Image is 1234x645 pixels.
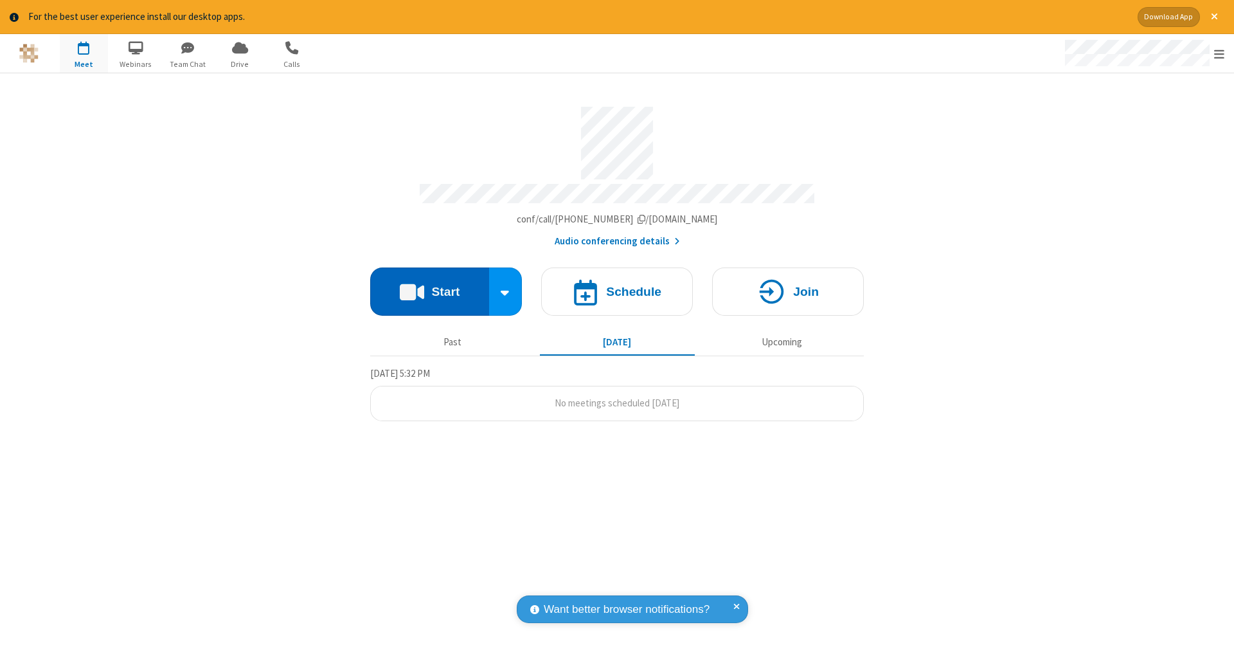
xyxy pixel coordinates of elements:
button: Copy my meeting room linkCopy my meeting room link [517,212,718,227]
img: QA Selenium DO NOT DELETE OR CHANGE [19,44,39,63]
button: Schedule [541,268,693,316]
span: Webinars [112,59,160,70]
button: [DATE] [540,331,695,355]
span: Meet [60,59,108,70]
button: Upcoming [704,331,859,355]
span: Team Chat [164,59,212,70]
span: Want better browser notifications? [544,601,710,618]
div: Open menu [1053,34,1234,73]
section: Today's Meetings [370,366,864,421]
span: Calls [268,59,316,70]
h4: Schedule [606,286,661,298]
h4: Start [431,286,460,298]
button: Logo [4,34,53,73]
button: Join [712,268,864,316]
span: No meetings scheduled [DATE] [555,397,679,409]
div: Start conference options [489,268,523,316]
section: Account details [370,97,864,248]
h4: Join [793,286,819,298]
div: For the best user experience install our desktop apps. [28,10,1128,24]
span: [DATE] 5:32 PM [370,367,430,379]
button: Past [375,331,530,355]
button: Close alert [1204,7,1224,27]
button: Start [370,268,489,316]
button: Download App [1138,7,1200,27]
span: Copy my meeting room link [517,213,718,225]
span: Drive [216,59,264,70]
button: Audio conferencing details [555,234,680,249]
